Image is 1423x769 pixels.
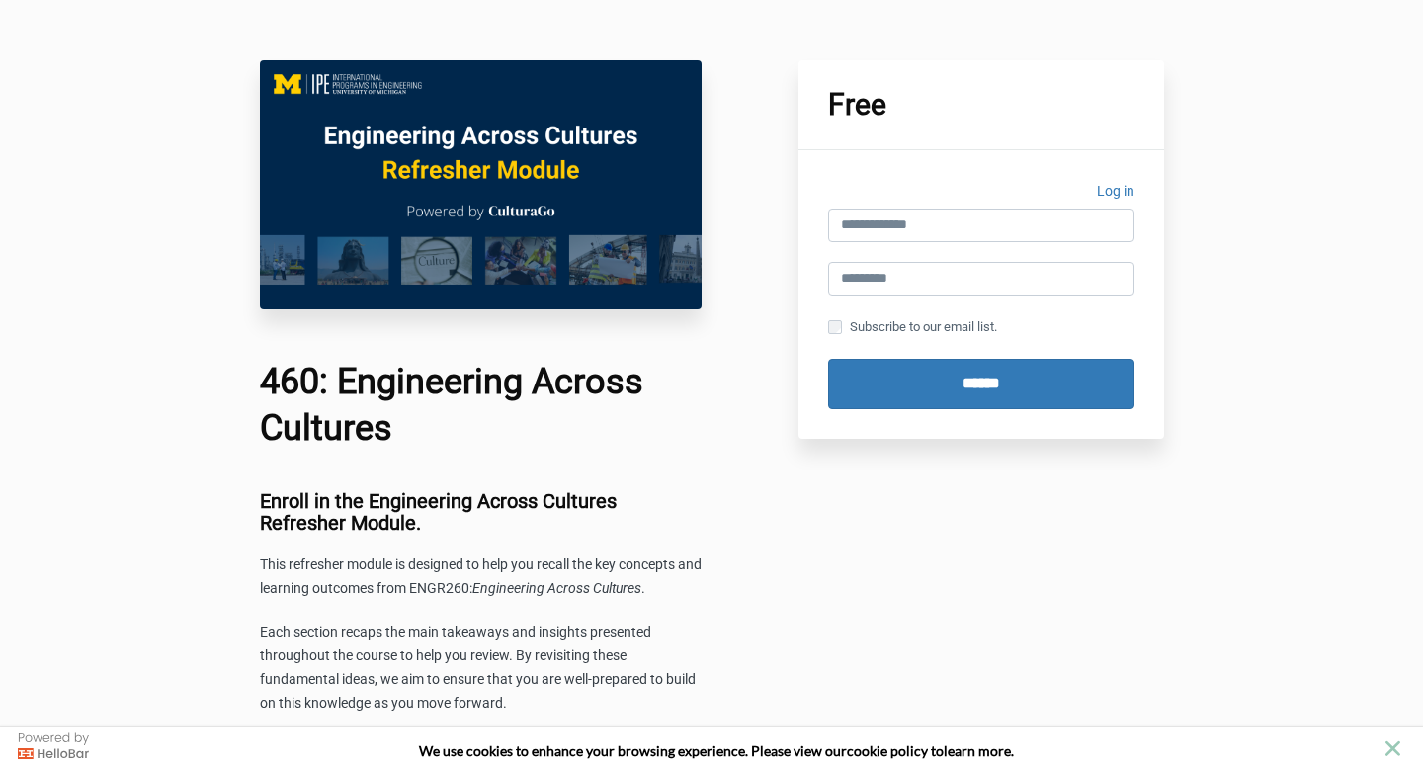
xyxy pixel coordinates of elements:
strong: to [931,742,944,759]
span: This refresher module is designed to help you recall the key concepts and learning outcomes from ... [260,556,702,596]
h1: 460: Engineering Across Cultures [260,359,703,452]
span: We use cookies to enhance your browsing experience. Please view our [419,742,847,759]
input: Subscribe to our email list. [828,320,842,334]
h3: Enroll in the Engineering Across Cultures Refresher Module. [260,490,703,534]
button: close [1381,736,1405,761]
a: cookie policy [847,742,928,759]
span: Engineering Across Cultures [472,580,641,596]
span: the course to help you review. By revisiting these fundamental ideas, we aim to ensure that you a... [260,647,696,711]
span: Each section recaps the main takeaways and insights presented throughout [260,624,651,663]
span: learn more. [944,742,1014,759]
span: . [641,580,645,596]
img: c0f10fc-c575-6ff0-c716-7a6e5a06d1b5_EAC_460_Main_Image.png [260,60,703,309]
label: Subscribe to our email list. [828,316,997,338]
a: Log in [1097,180,1134,209]
h1: Free [828,90,1134,120]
